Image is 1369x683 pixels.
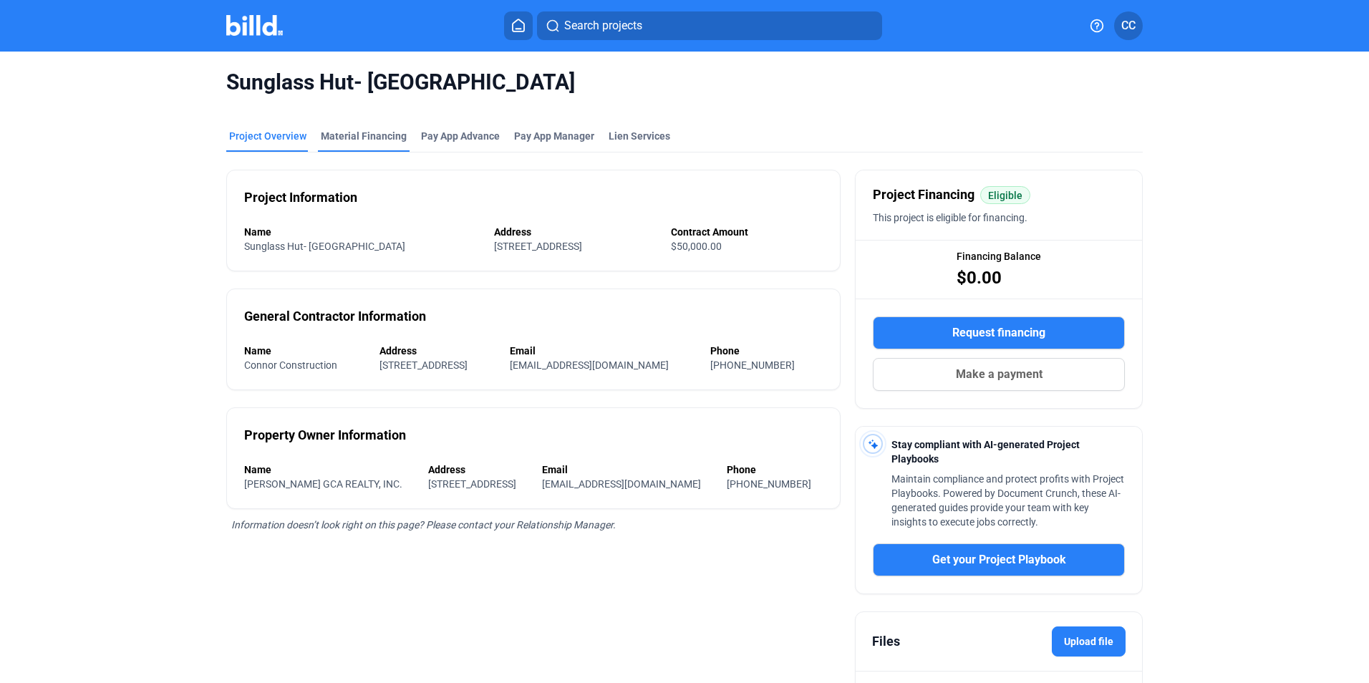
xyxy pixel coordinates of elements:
span: CC [1121,17,1136,34]
span: Request financing [952,324,1045,341]
span: [STREET_ADDRESS] [428,478,516,490]
button: CC [1114,11,1143,40]
button: Request financing [873,316,1125,349]
div: Phone [727,462,823,477]
span: Sunglass Hut- [GEOGRAPHIC_DATA] [226,69,1143,96]
label: Upload file [1052,626,1126,657]
span: $50,000.00 [671,241,722,252]
button: Search projects [537,11,882,40]
div: Name [244,225,480,239]
div: Address [379,344,495,358]
div: Files [872,631,900,651]
span: This project is eligible for financing. [873,212,1027,223]
div: Address [494,225,657,239]
div: Name [244,344,365,358]
span: [STREET_ADDRESS] [494,241,582,252]
div: Project Overview [229,129,306,143]
span: [PHONE_NUMBER] [710,359,795,371]
span: Project Financing [873,185,974,205]
span: [EMAIL_ADDRESS][DOMAIN_NAME] [542,478,701,490]
div: Name [244,462,414,477]
button: Make a payment [873,358,1125,391]
span: [PERSON_NAME] GCA REALTY, INC. [244,478,402,490]
div: Project Information [244,188,357,208]
span: Financing Balance [957,249,1041,263]
span: Make a payment [956,366,1043,383]
button: Get your Project Playbook [873,543,1125,576]
span: [EMAIL_ADDRESS][DOMAIN_NAME] [510,359,669,371]
span: Get your Project Playbook [932,551,1066,568]
span: Pay App Manager [514,129,594,143]
div: Contract Amount [671,225,823,239]
div: Material Financing [321,129,407,143]
span: Maintain compliance and protect profits with Project Playbooks. Powered by Document Crunch, these... [891,473,1124,528]
div: Pay App Advance [421,129,500,143]
span: Search projects [564,17,642,34]
div: Phone [710,344,823,358]
mat-chip: Eligible [980,186,1030,204]
div: Email [510,344,697,358]
span: Sunglass Hut- [GEOGRAPHIC_DATA] [244,241,405,252]
div: Lien Services [609,129,670,143]
span: [STREET_ADDRESS] [379,359,468,371]
span: $0.00 [957,266,1002,289]
span: Connor Construction [244,359,337,371]
span: Stay compliant with AI-generated Project Playbooks [891,439,1080,465]
div: Address [428,462,528,477]
img: Billd Company Logo [226,15,283,36]
span: [PHONE_NUMBER] [727,478,811,490]
div: Email [542,462,712,477]
div: Property Owner Information [244,425,406,445]
span: Information doesn’t look right on this page? Please contact your Relationship Manager. [231,519,616,531]
div: General Contractor Information [244,306,426,326]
